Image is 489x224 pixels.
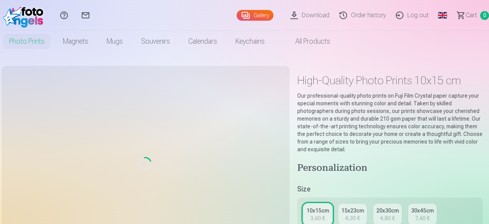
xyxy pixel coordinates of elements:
[297,92,483,153] p: Our professional-quality photo prints on Fuji Film Crystal paper capture your special moments wit...
[415,214,430,222] div: 7,40 €
[97,31,132,52] a: Mugs
[3,3,47,28] img: /fa5
[376,207,399,214] div: 20x30cm
[226,31,274,52] a: Keychains
[380,214,395,222] div: 4,80 €
[274,31,339,52] a: All products
[341,207,364,214] div: 15x23cm
[297,184,483,195] h5: Size
[297,74,483,87] h1: High-Quality Photo Prints 10x15 cm
[480,11,489,20] span: 0
[411,207,434,214] div: 30x45cm
[466,11,477,20] span: Сart
[54,31,97,52] a: Magnets
[345,214,360,222] div: 4,30 €
[297,162,483,175] h4: Personalization
[306,207,329,214] div: 10x15cm
[132,31,179,52] a: Souvenirs
[310,214,325,222] div: 3,60 €
[179,31,226,52] a: Calendars
[237,10,273,21] a: Gallery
